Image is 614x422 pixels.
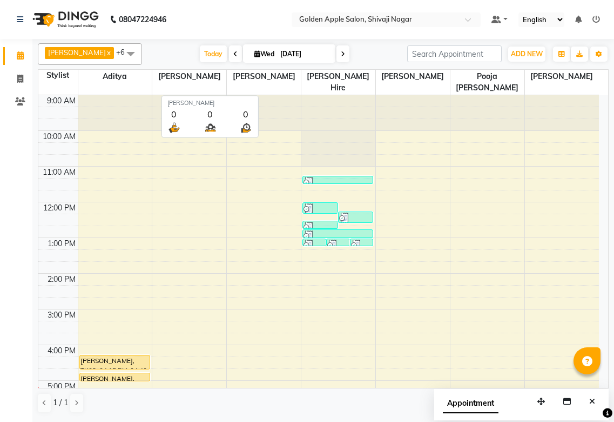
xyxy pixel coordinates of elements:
[45,274,78,285] div: 2:00 PM
[508,47,545,62] button: ADD NEW
[252,50,277,58] span: Wed
[227,70,301,83] span: [PERSON_NAME]
[569,379,603,411] iframe: chat widget
[350,239,373,246] div: [PERSON_NAME], TK02, 01:00 PM-01:05 PM, Forehead
[45,381,78,392] div: 5:00 PM
[80,373,150,381] div: [PERSON_NAME], TK03, 04:45 PM-05:00 PM, Mens Beared
[106,48,111,57] a: x
[376,70,450,83] span: [PERSON_NAME]
[303,221,338,228] div: [PERSON_NAME], TK02, 12:30 PM-12:45 PM, under arms wax
[167,121,181,134] img: serve.png
[443,394,498,413] span: Appointment
[203,121,217,134] img: queue.png
[200,45,227,62] span: Today
[277,46,331,62] input: 2025-09-03
[152,70,226,83] span: [PERSON_NAME]
[203,108,217,121] div: 0
[303,203,338,213] div: [PERSON_NAME], TK02, 12:00 PM-12:20 PM, Hand wax
[41,202,78,214] div: 12:00 PM
[38,70,78,81] div: Stylist
[45,309,78,321] div: 3:00 PM
[239,121,253,134] img: wait_time.png
[167,108,181,121] div: 0
[48,48,106,57] span: [PERSON_NAME]
[303,230,373,238] div: [PERSON_NAME], TK02, 12:45 PM-01:00 PM, eyebrows
[41,167,78,178] div: 11:00 AM
[53,397,68,408] span: 1 / 1
[78,70,152,83] span: Aditya
[303,239,326,246] div: [PERSON_NAME], TK02, 01:00 PM-01:10 PM, [PERSON_NAME]
[80,355,150,369] div: [PERSON_NAME], TK03, 04:15 PM-04:40 PM, Mens Hair Wash with Styling
[327,239,349,246] div: [PERSON_NAME], TK02, 01:00 PM-01:06 PM, [GEOGRAPHIC_DATA]
[450,70,524,95] span: pooja [PERSON_NAME]
[167,98,253,108] div: [PERSON_NAME]
[511,50,543,58] span: ADD NEW
[407,45,502,62] input: Search Appointment
[116,48,133,56] span: +6
[339,212,373,222] div: [PERSON_NAME], TK02, 12:15 PM-12:35 PM, Legs wax Half
[28,4,102,35] img: logo
[45,238,78,249] div: 1:00 PM
[45,345,78,357] div: 4:00 PM
[41,131,78,142] div: 10:00 AM
[301,70,375,95] span: [PERSON_NAME] Hire
[45,95,78,107] div: 9:00 AM
[303,176,373,183] div: [PERSON_NAME], TK01, 11:15 AM-11:30 AM, under arms wax
[525,70,599,83] span: [PERSON_NAME]
[239,108,253,121] div: 0
[119,4,166,35] b: 08047224946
